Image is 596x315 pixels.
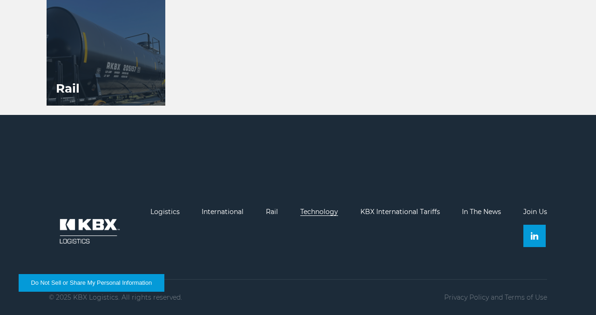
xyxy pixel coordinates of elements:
a: Logistics [150,208,180,216]
button: Do Not Sell or Share My Personal Information [19,274,164,292]
a: Terms of Use [505,293,547,302]
a: International [202,208,244,216]
a: Rail [266,208,278,216]
span: and [491,293,503,302]
p: © 2025 KBX Logistics. All rights reserved. [49,294,182,301]
h3: Rail [47,71,89,106]
img: kbx logo [49,208,128,255]
a: Technology [300,208,338,216]
a: Join Us [523,208,547,216]
a: Privacy Policy [444,293,489,302]
a: KBX International Tariffs [360,208,440,216]
a: In The News [462,208,501,216]
img: Linkedin [531,232,538,240]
